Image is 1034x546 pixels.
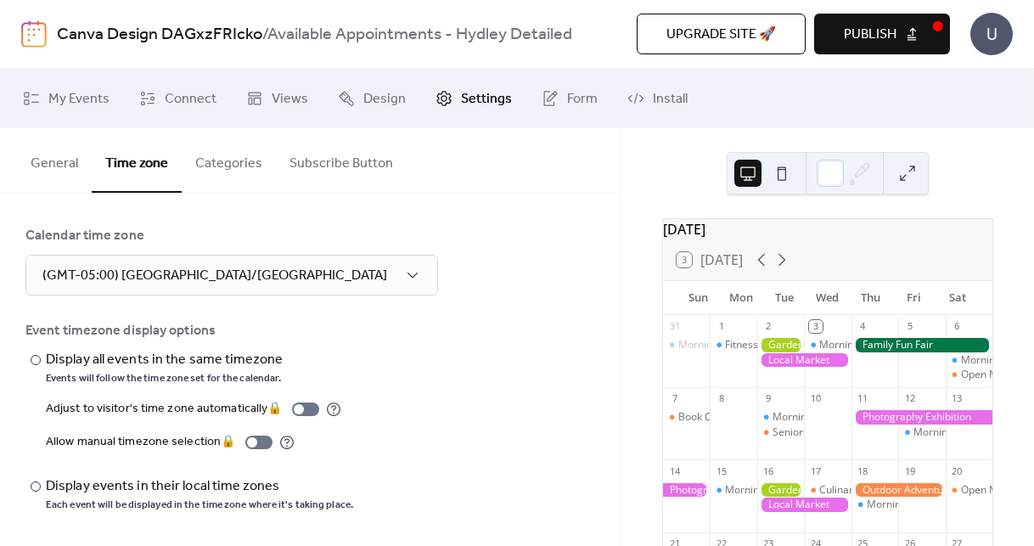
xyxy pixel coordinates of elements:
[272,89,308,110] span: Views
[757,498,851,512] div: Local Market
[757,353,851,368] div: Local Market
[725,483,816,498] div: Morning Yoga Bliss
[715,392,728,405] div: 8
[668,464,681,477] div: 14
[46,350,283,370] div: Display all events in the same timezone
[663,410,710,425] div: Book Club Gathering
[757,410,804,425] div: Morning Yoga Bliss
[678,338,769,352] div: Morning Yoga Bliss
[720,281,763,315] div: Mon
[668,320,681,333] div: 31
[663,219,992,239] div: [DATE]
[25,321,592,341] div: Event timezone display options
[951,464,964,477] div: 20
[17,128,92,191] button: General
[851,483,946,498] div: Outdoor Adventure Day
[165,89,216,110] span: Connect
[903,464,916,477] div: 19
[804,483,851,498] div: Culinary Cooking Class
[819,483,927,498] div: Culinary Cooking Class
[757,483,804,498] div: Gardening Workshop
[710,483,756,498] div: Morning Yoga Bliss
[849,281,892,315] div: Thu
[615,76,700,121] a: Install
[92,128,182,193] button: Time zone
[946,483,992,498] div: Open Mic Night
[806,281,849,315] div: Wed
[970,13,1013,55] div: U
[182,128,276,191] button: Categories
[946,368,992,382] div: Open Mic Night
[757,425,804,440] div: Seniors' Social Tea
[851,498,898,512] div: Morning Yoga Bliss
[725,338,809,352] div: Fitness Bootcamp
[936,281,979,315] div: Sat
[677,281,720,315] div: Sun
[233,76,321,121] a: Views
[46,498,353,512] div: Each event will be displayed in the time zone where it's taking place.
[903,320,916,333] div: 5
[844,25,896,45] span: Publish
[819,338,910,352] div: Morning Yoga Bliss
[961,483,1034,498] div: Open Mic Night
[757,338,804,352] div: Gardening Workshop
[262,19,267,51] b: /
[25,226,592,246] div: Calendar time zone
[961,368,1034,382] div: Open Mic Night
[762,320,775,333] div: 2
[21,20,47,48] img: logo
[913,425,1004,440] div: Morning Yoga Bliss
[857,320,869,333] div: 4
[946,353,992,368] div: Morning Yoga Bliss
[763,281,806,315] div: Tue
[637,14,806,54] button: Upgrade site 🚀
[898,425,945,440] div: Morning Yoga Bliss
[461,89,512,110] span: Settings
[678,410,776,425] div: Book Club Gathering
[851,338,992,352] div: Family Fun Fair
[663,483,710,498] div: Photography Exhibition
[773,425,862,440] div: Seniors' Social Tea
[809,320,822,333] div: 3
[126,76,229,121] a: Connect
[762,464,775,477] div: 16
[46,372,286,386] div: Events will follow the time zone set for the calendar.
[48,89,110,110] span: My Events
[857,392,869,405] div: 11
[710,338,756,352] div: Fitness Bootcamp
[903,392,916,405] div: 12
[668,392,681,405] div: 7
[762,392,775,405] div: 9
[666,25,776,45] span: Upgrade site 🚀
[867,498,958,512] div: Morning Yoga Bliss
[10,76,122,121] a: My Events
[773,410,863,425] div: Morning Yoga Bliss
[46,476,350,497] div: Display events in their local time zones
[804,338,851,352] div: Morning Yoga Bliss
[715,464,728,477] div: 15
[663,338,710,352] div: Morning Yoga Bliss
[809,392,822,405] div: 10
[325,76,419,121] a: Design
[423,76,525,121] a: Settings
[267,19,572,51] b: Available Appointments - Hydley Detailed
[851,410,992,425] div: Photography Exhibition
[814,14,950,54] button: Publish
[567,89,598,110] span: Form
[363,89,406,110] span: Design
[951,320,964,333] div: 6
[809,464,822,477] div: 17
[857,464,869,477] div: 18
[529,76,610,121] a: Form
[276,128,407,191] button: Subscribe Button
[892,281,936,315] div: Fri
[57,19,262,51] a: Canva Design DAGxzFRIcko
[653,89,688,110] span: Install
[42,262,387,289] span: (GMT-05:00) [GEOGRAPHIC_DATA]/[GEOGRAPHIC_DATA]
[951,392,964,405] div: 13
[715,320,728,333] div: 1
